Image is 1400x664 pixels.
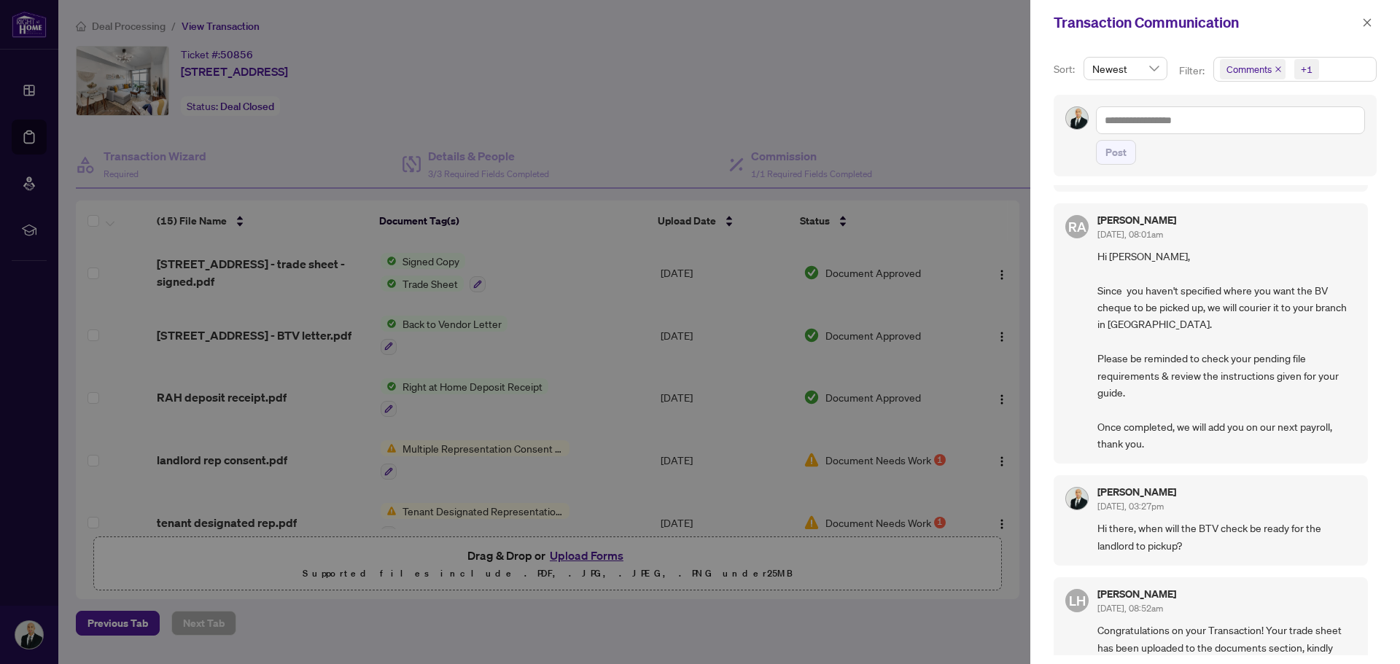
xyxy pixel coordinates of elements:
span: [DATE], 08:01am [1097,229,1163,240]
h5: [PERSON_NAME] [1097,487,1176,497]
div: Transaction Communication [1054,12,1358,34]
span: Hi [PERSON_NAME], Since you haven't specified where you want the BV cheque to be picked up, we wi... [1097,248,1356,453]
span: close [1275,66,1282,73]
div: +1 [1301,62,1312,77]
span: [DATE], 03:27pm [1097,501,1164,512]
h5: [PERSON_NAME] [1097,589,1176,599]
span: Newest [1092,58,1159,79]
span: RA [1068,216,1086,237]
span: [DATE], 08:52am [1097,603,1163,614]
p: Sort: [1054,61,1078,77]
span: Comments [1226,62,1272,77]
p: Filter: [1179,63,1207,79]
button: Post [1096,140,1136,165]
img: Profile Icon [1066,488,1088,509]
span: Comments [1220,59,1286,79]
span: LH [1069,590,1086,611]
h5: [PERSON_NAME] [1097,215,1176,225]
img: Profile Icon [1066,107,1088,129]
span: Hi there, when will the BTV check be ready for the landlord to pickup? [1097,520,1356,554]
span: close [1362,17,1372,28]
